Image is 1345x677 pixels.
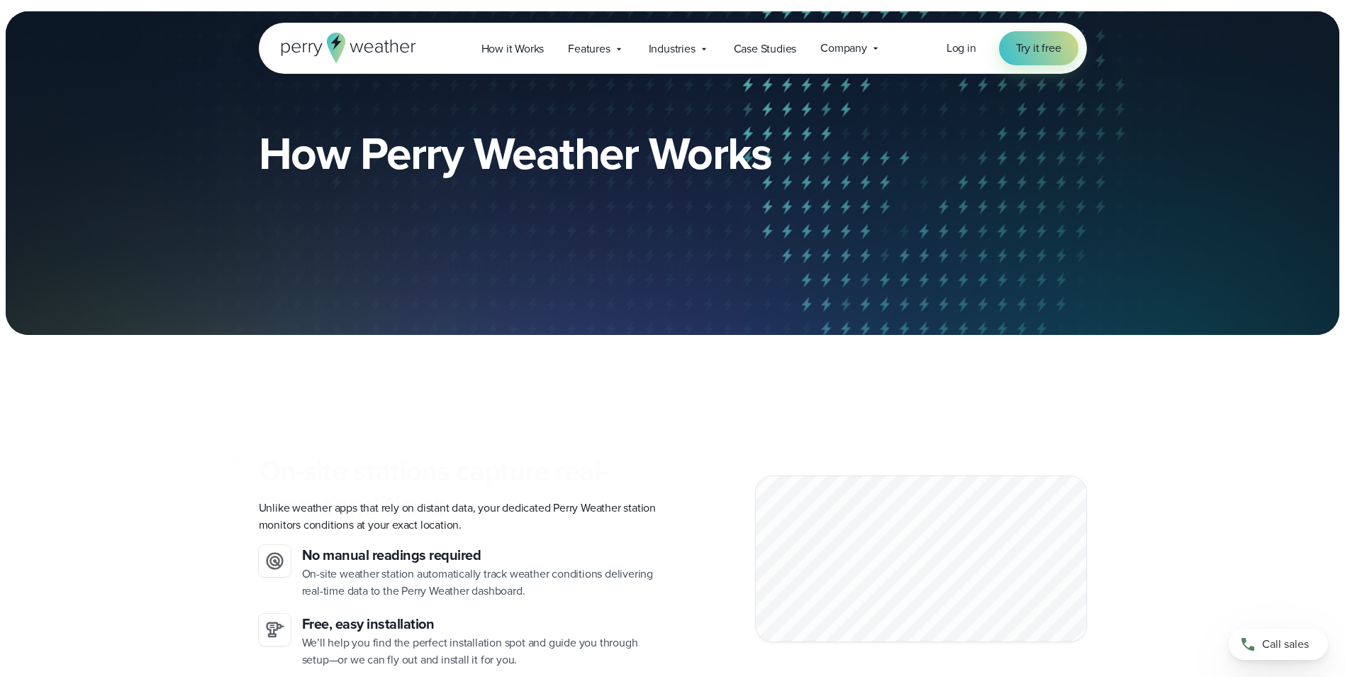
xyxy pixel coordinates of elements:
span: Log in [947,40,976,56]
a: Call sales [1229,629,1328,660]
span: Try it free [1016,40,1061,57]
span: How it Works [481,40,545,57]
a: Try it free [999,31,1078,65]
a: Case Studies [722,34,809,63]
span: Industries [649,40,696,57]
span: Features [568,40,610,57]
a: Log in [947,40,976,57]
span: Call sales [1262,636,1309,653]
p: We’ll help you find the perfect installation spot and guide you through setup—or we can fly out a... [302,634,662,668]
p: On-site weather station automatically track weather conditions delivering real-time data to the P... [302,566,662,600]
h3: No manual readings required [302,545,662,566]
h1: How Perry Weather Works [259,131,874,176]
span: Company [820,40,867,57]
p: Unlike weather apps that rely on distant data, your dedicated Perry Weather station monitors cond... [259,500,662,534]
span: Case Studies [734,40,797,57]
h3: Free, easy installation [302,614,662,634]
a: How it Works [469,34,557,63]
